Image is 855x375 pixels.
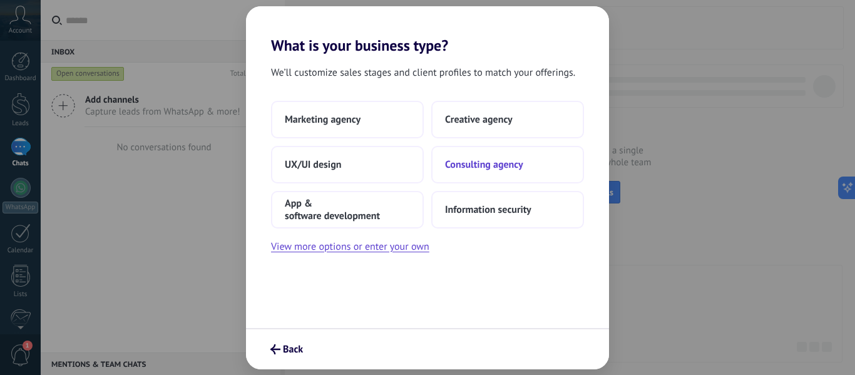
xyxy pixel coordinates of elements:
button: Marketing agency [271,101,424,138]
h2: What is your business type? [246,6,609,54]
button: App & software development [271,191,424,229]
span: UX/UI design [285,158,341,171]
span: Creative agency [445,113,513,126]
span: Consulting agency [445,158,523,171]
span: Information security [445,203,531,216]
button: Back [265,339,309,360]
button: UX/UI design [271,146,424,183]
span: Back [283,345,303,354]
span: We’ll customize sales stages and client profiles to match your offerings. [271,64,575,81]
span: Marketing agency [285,113,361,126]
button: View more options or enter your own [271,239,429,255]
button: Creative agency [431,101,584,138]
button: Information security [431,191,584,229]
button: Consulting agency [431,146,584,183]
span: App & software development [285,197,410,222]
